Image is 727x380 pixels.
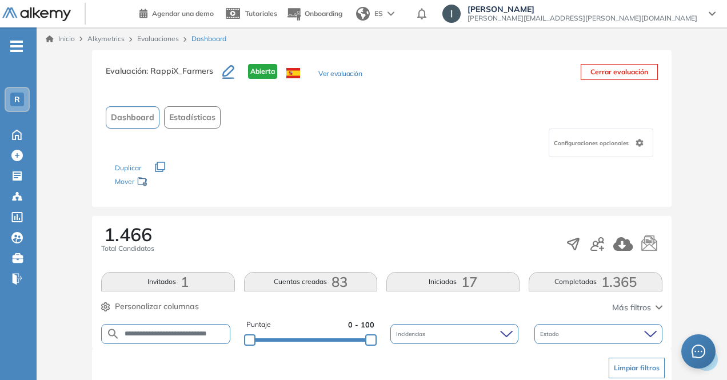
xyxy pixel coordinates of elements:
[146,66,213,76] span: : RappiX_Farmers
[386,272,520,291] button: Iniciadas17
[164,106,221,129] button: Estadísticas
[374,9,383,19] span: ES
[14,95,20,104] span: R
[534,324,662,344] div: Estado
[10,45,23,47] i: -
[139,6,214,19] a: Agendar una demo
[2,7,71,22] img: Logo
[137,34,179,43] a: Evaluaciones
[115,163,141,172] span: Duplicar
[612,302,651,314] span: Más filtros
[609,358,665,378] button: Limpiar filtros
[692,345,705,358] span: message
[356,7,370,21] img: world
[540,330,561,338] span: Estado
[390,324,518,344] div: Incidencias
[244,272,377,291] button: Cuentas creadas83
[169,111,215,123] span: Estadísticas
[115,172,229,193] div: Mover
[152,9,214,18] span: Agendar una demo
[248,64,277,79] span: Abierta
[101,301,199,313] button: Personalizar columnas
[111,111,154,123] span: Dashboard
[529,272,662,291] button: Completadas1.365
[245,9,277,18] span: Tutoriales
[468,14,697,23] span: [PERSON_NAME][EMAIL_ADDRESS][PERSON_NAME][DOMAIN_NAME]
[104,225,152,243] span: 1.466
[554,139,631,147] span: Configuraciones opcionales
[106,64,222,88] h3: Evaluación
[305,9,342,18] span: Onboarding
[549,129,653,157] div: Configuraciones opcionales
[106,106,159,129] button: Dashboard
[87,34,125,43] span: Alkymetrics
[318,69,362,81] button: Ver evaluación
[246,319,271,330] span: Puntaje
[581,64,658,80] button: Cerrar evaluación
[286,68,300,78] img: ESP
[388,11,394,16] img: arrow
[396,330,428,338] span: Incidencias
[46,34,75,44] a: Inicio
[286,2,342,26] button: Onboarding
[348,319,374,330] span: 0 - 100
[106,327,120,341] img: SEARCH_ALT
[115,301,199,313] span: Personalizar columnas
[101,243,154,254] span: Total Candidatos
[468,5,697,14] span: [PERSON_NAME]
[101,272,234,291] button: Invitados1
[191,34,226,44] span: Dashboard
[612,302,662,314] button: Más filtros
